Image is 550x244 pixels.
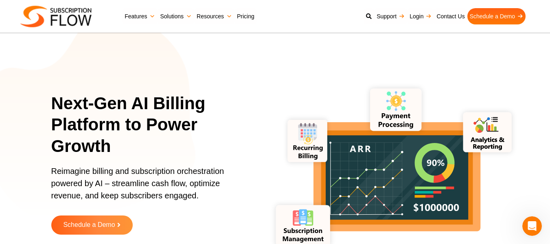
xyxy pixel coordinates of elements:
a: Login [407,8,434,24]
a: Solutions [158,8,194,24]
a: Schedule a Demo [467,8,526,24]
h1: Next-Gen AI Billing Platform to Power Growth [51,93,254,157]
iframe: Intercom live chat [522,216,542,236]
a: Schedule a Demo [51,215,133,235]
a: Resources [194,8,234,24]
img: Subscriptionflow [20,6,92,27]
a: Pricing [234,8,257,24]
a: Contact Us [434,8,467,24]
p: Reimagine billing and subscription orchestration powered by AI – streamline cash flow, optimize r... [51,165,244,210]
a: Features [122,8,158,24]
a: Support [374,8,407,24]
span: Schedule a Demo [63,222,115,229]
